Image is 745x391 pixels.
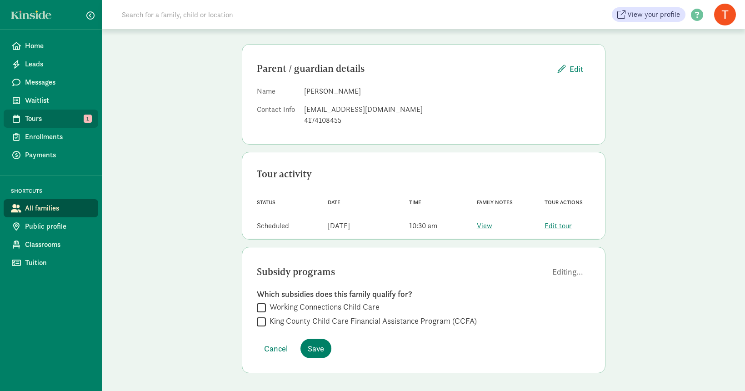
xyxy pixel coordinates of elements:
a: All families [4,199,98,217]
span: Edit [570,63,583,75]
a: Tours 1 [4,110,98,128]
a: Classrooms [4,236,98,254]
span: Tuition [25,257,91,268]
a: View [477,221,492,231]
span: Tour actions [545,199,583,206]
dt: Name [257,86,297,100]
a: View your profile [612,7,685,22]
span: Save [308,342,324,355]
button: Cancel [257,339,295,358]
span: Messages [25,77,91,88]
span: Editing... [552,266,583,278]
label: Which subsidies does this family qualify for? [257,289,590,300]
dt: Contact Info [257,104,297,130]
span: Payments [25,150,91,160]
span: Waitlist [25,95,91,106]
a: Tuition [4,254,98,272]
button: Save [300,339,331,358]
dd: [PERSON_NAME] [304,86,590,97]
div: [DATE] [328,221,350,231]
span: Date [328,199,340,206]
a: Home [4,37,98,55]
div: 10:30 am [409,221,437,231]
div: Scheduled [257,221,289,231]
button: Editing... [545,262,590,281]
span: Enrollments [25,131,91,142]
div: Parent / guardian details [257,61,550,76]
div: Subsidy programs [257,265,545,279]
span: Family notes [477,199,513,206]
a: Public profile [4,217,98,236]
span: Cancel [264,342,288,355]
a: Edit tour [545,221,572,231]
input: Search for a family, child or location [116,5,371,24]
span: 1 [84,115,92,123]
iframe: Chat Widget [700,347,745,391]
a: Messages [4,73,98,91]
a: Leads [4,55,98,73]
span: All families [25,203,91,214]
a: Payments [4,146,98,164]
label: Working Connections Child Care [266,301,380,312]
div: 4174108455 [304,115,590,126]
span: Tours [25,113,91,124]
label: King County Child Care Financial Assistance Program (CCFA) [266,316,477,326]
a: Enrollments [4,128,98,146]
button: Edit [550,59,590,79]
div: [EMAIL_ADDRESS][DOMAIN_NAME] [304,104,590,115]
span: Time [409,199,421,206]
span: Classrooms [25,239,91,250]
span: Public profile [25,221,91,232]
span: Leads [25,59,91,70]
a: Waitlist [4,91,98,110]
span: Status [257,199,275,206]
span: Home [25,40,91,51]
div: Tour activity [257,167,590,181]
span: View your profile [627,9,680,20]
